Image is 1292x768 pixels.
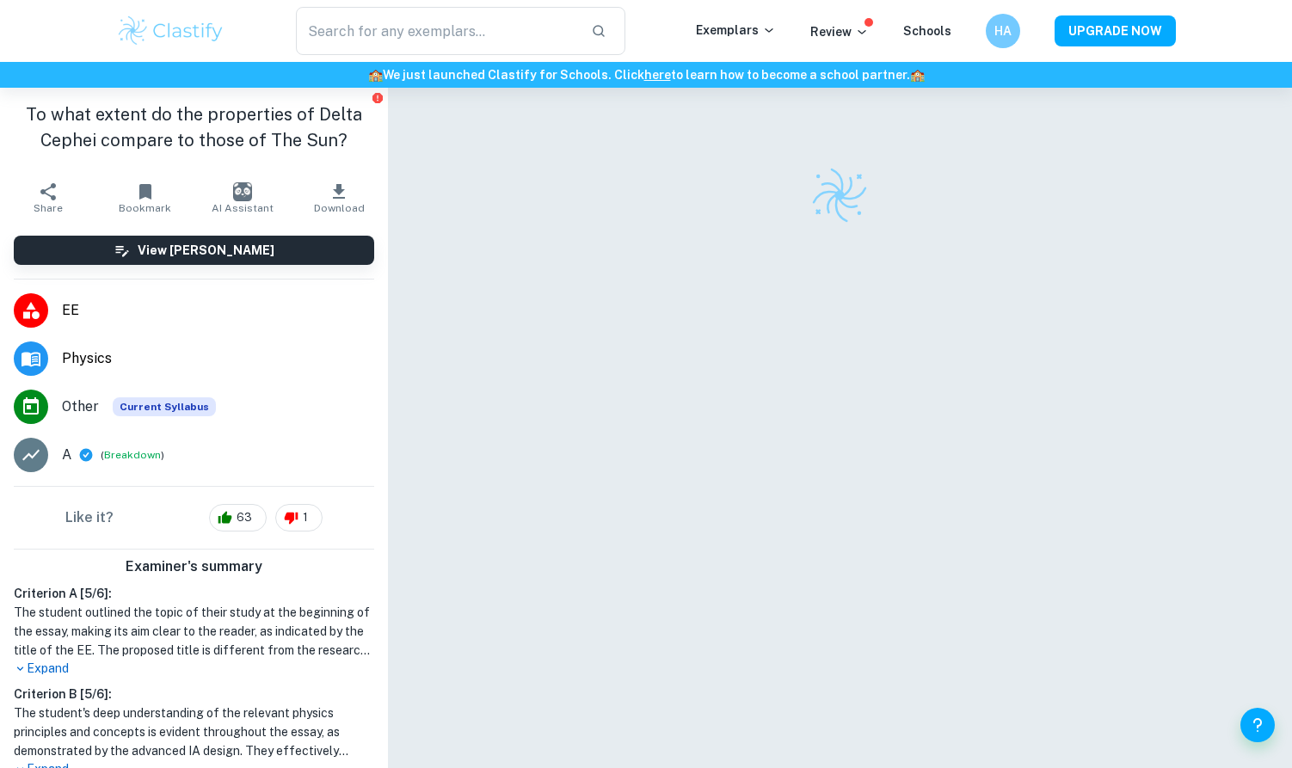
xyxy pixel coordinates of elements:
button: AI Assistant [194,174,291,222]
span: 🏫 [368,68,383,82]
h6: HA [994,22,1013,40]
p: Exemplars [696,21,776,40]
button: Download [291,174,388,222]
span: 63 [227,509,261,526]
h6: Examiner's summary [7,556,381,577]
img: Clastify logo [809,165,870,225]
span: Physics [62,348,374,369]
span: EE [62,300,374,321]
a: Schools [903,24,951,38]
span: AI Assistant [212,202,274,214]
h1: The student outlined the topic of their study at the beginning of the essay, making its aim clear... [14,603,374,660]
p: A [62,445,71,465]
div: This exemplar is based on the current syllabus. Feel free to refer to it for inspiration/ideas wh... [113,397,216,416]
p: Expand [14,660,374,678]
span: Other [62,396,99,417]
span: Bookmark [119,202,171,214]
span: Share [34,202,63,214]
h6: Criterion A [ 5 / 6 ]: [14,584,374,603]
button: Report issue [372,91,385,104]
p: Review [810,22,869,41]
button: Help and Feedback [1240,708,1275,742]
div: 63 [209,504,267,531]
h6: We just launched Clastify for Schools. Click to learn how to become a school partner. [3,65,1289,84]
button: Bookmark [97,174,194,222]
h1: The student's deep understanding of the relevant physics principles and concepts is evident throu... [14,703,374,760]
button: Breakdown [104,447,161,463]
h6: Criterion B [ 5 / 6 ]: [14,685,374,703]
button: UPGRADE NOW [1055,15,1176,46]
div: 1 [275,504,323,531]
span: ( ) [101,447,164,464]
h6: View [PERSON_NAME] [138,241,274,260]
span: 🏫 [910,68,925,82]
button: View [PERSON_NAME] [14,236,374,265]
img: AI Assistant [233,182,252,201]
img: Clastify logo [116,14,225,48]
button: HA [986,14,1020,48]
span: Download [314,202,365,214]
input: Search for any exemplars... [296,7,577,55]
a: here [644,68,671,82]
span: Current Syllabus [113,397,216,416]
h1: To what extent do the properties of Delta Cephei compare to those of The Sun? [14,101,374,153]
span: 1 [293,509,317,526]
h6: Like it? [65,507,114,528]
